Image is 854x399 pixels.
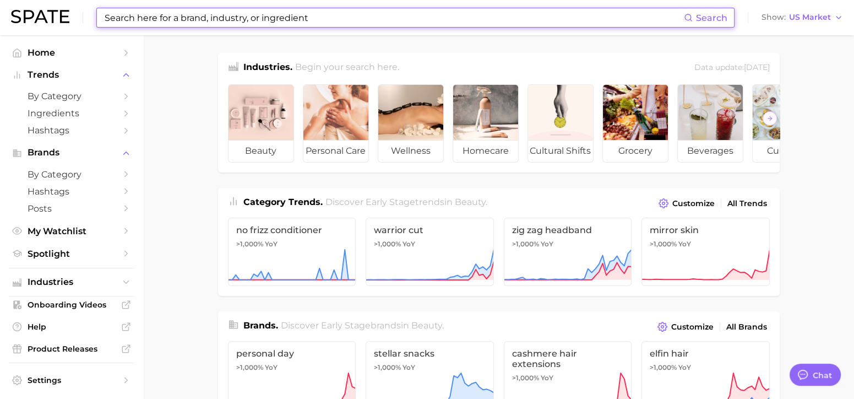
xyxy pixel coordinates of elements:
span: Discover Early Stage trends in . [325,197,487,207]
span: Industries [28,277,116,287]
img: SPATE [11,10,69,23]
span: YoY [265,363,278,372]
span: YoY [678,363,691,372]
span: beauty [411,320,442,331]
a: grocery [602,84,668,163]
span: wellness [378,140,443,162]
span: YoY [541,374,553,382]
span: Customize [671,322,714,332]
span: cultural shifts [528,140,593,162]
span: no frizz conditioner [236,225,348,235]
span: YoY [402,363,415,372]
a: Onboarding Videos [9,296,134,313]
a: cultural shifts [527,84,594,163]
span: YoY [678,240,691,249]
span: >1,000% [374,240,401,248]
span: culinary [753,140,818,162]
a: zig zag headband>1,000% YoY [504,218,632,286]
a: Home [9,44,134,61]
a: wellness [378,84,444,163]
span: My Watchlist [28,226,116,236]
a: Help [9,319,134,335]
span: >1,000% [236,363,263,371]
span: beverages [678,140,743,162]
span: YoY [402,240,415,249]
div: Data update: [DATE] [694,61,770,76]
span: YoY [265,240,278,249]
a: homecare [453,84,519,163]
button: Scroll Right [763,111,777,126]
span: US Market [789,14,831,20]
span: Trends [28,70,116,80]
a: by Category [9,88,134,105]
button: Industries [9,274,134,290]
span: stellar snacks [374,348,486,359]
span: >1,000% [374,363,401,371]
h2: Begin your search here. [295,61,399,76]
span: All Brands [726,322,767,332]
span: Spotlight [28,249,116,259]
span: YoY [541,240,553,249]
span: Settings [28,375,116,385]
span: All Trends [727,199,767,208]
button: ShowUS Market [759,10,846,25]
span: Brands [28,148,116,158]
h1: Industries. [243,61,292,76]
a: personal care [303,84,369,163]
span: grocery [603,140,668,162]
span: Hashtags [28,125,116,136]
span: >1,000% [650,240,677,248]
span: Customize [672,199,715,208]
a: Posts [9,200,134,217]
span: beauty [455,197,486,207]
input: Search here for a brand, industry, or ingredient [104,8,684,27]
a: warrior cut>1,000% YoY [366,218,494,286]
a: mirror skin>1,000% YoY [641,218,770,286]
span: Onboarding Videos [28,300,116,310]
a: Product Releases [9,341,134,357]
span: homecare [453,140,518,162]
span: cashmere hair extensions [512,348,624,369]
span: zig zag headband [512,225,624,235]
span: >1,000% [650,363,677,371]
span: personal day [236,348,348,359]
span: Posts [28,203,116,214]
a: Hashtags [9,122,134,139]
a: All Trends [725,196,770,211]
span: Brands . [243,320,278,331]
a: Settings [9,372,134,389]
button: Trends [9,67,134,83]
a: My Watchlist [9,223,134,240]
span: >1,000% [512,240,539,248]
span: Show [761,14,786,20]
span: >1,000% [236,240,263,248]
span: Product Releases [28,344,116,354]
span: >1,000% [512,374,539,382]
a: by Category [9,166,134,183]
button: Brands [9,144,134,161]
button: Customize [656,196,717,211]
span: Category Trends . [243,197,323,207]
a: beverages [677,84,743,163]
span: Help [28,322,116,332]
span: Search [696,13,727,23]
span: Discover Early Stage brands in . [281,320,444,331]
span: by Category [28,169,116,180]
a: beauty [228,84,294,163]
a: All Brands [724,320,770,335]
span: Home [28,47,116,58]
a: no frizz conditioner>1,000% YoY [228,218,356,286]
a: Hashtags [9,183,134,200]
span: mirror skin [650,225,761,235]
span: personal care [303,140,368,162]
a: Spotlight [9,245,134,262]
a: culinary [752,84,818,163]
a: Ingredients [9,105,134,122]
span: elfin hair [650,348,761,359]
button: Customize [655,319,716,335]
span: beauty [229,140,293,162]
span: Hashtags [28,186,116,197]
span: Ingredients [28,108,116,118]
span: warrior cut [374,225,486,235]
span: by Category [28,91,116,101]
